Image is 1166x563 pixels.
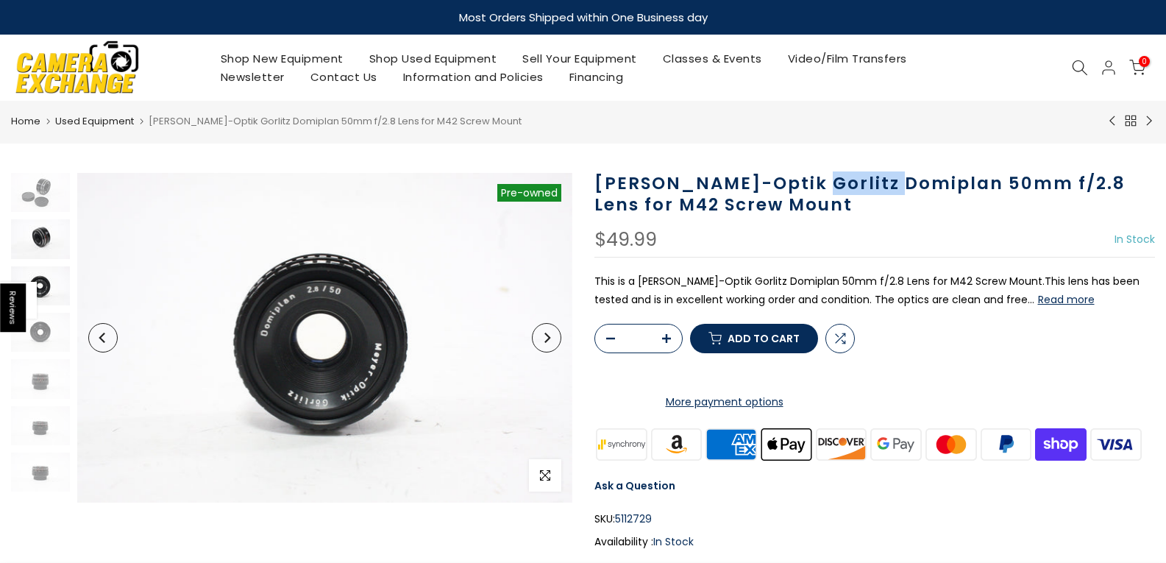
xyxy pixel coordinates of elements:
[728,333,800,344] span: Add to cart
[594,230,657,249] div: $49.99
[88,323,118,353] button: Previous
[510,49,650,68] a: Sell Your Equipment
[207,68,297,86] a: Newsletter
[1034,426,1089,462] img: shopify pay
[11,266,70,305] img: Meyer-Optik Gorlitz Domiplan 50mm f/2.8 Lens for M42 Screw Mount Lenses Small Format - M42 Screw ...
[653,534,694,549] span: In Stock
[923,426,978,462] img: master
[1038,293,1095,306] button: Read more
[650,49,775,68] a: Classes & Events
[978,426,1034,462] img: paypal
[1088,426,1143,462] img: visa
[55,114,134,129] a: Used Equipment
[814,426,869,462] img: discover
[77,173,572,503] img: Meyer-Optik Gorlitz Domiplan 50mm f/2.8 Lens for M42 Screw Mount Lenses Small Format - M42 Screw ...
[11,219,70,258] img: Meyer-Optik Gorlitz Domiplan 50mm f/2.8 Lens for M42 Screw Mount Lenses Small Format - M42 Screw ...
[11,173,70,212] img: Meyer-Optik Gorlitz Domiplan 50mm f/2.8 Lens for M42 Screw Mount Lenses Small Format - M42 Screw ...
[594,426,650,462] img: synchrony
[11,406,70,445] img: Meyer-Optik Gorlitz Domiplan 50mm f/2.8 Lens for M42 Screw Mount Lenses Small Format - M42 Screw ...
[1115,232,1155,247] span: In Stock
[649,426,704,462] img: amazon payments
[11,359,70,398] img: Meyer-Optik Gorlitz Domiplan 50mm f/2.8 Lens for M42 Screw Mount Lenses Small Format - M42 Screw ...
[149,114,522,128] span: [PERSON_NAME]-Optik Gorlitz Domiplan 50mm f/2.8 Lens for M42 Screw Mount
[690,324,818,353] button: Add to cart
[1129,60,1145,76] a: 0
[615,510,652,528] span: 5112729
[594,510,1156,528] div: SKU:
[556,68,636,86] a: Financing
[11,453,70,492] img: Meyer-Optik Gorlitz Domiplan 50mm f/2.8 Lens for M42 Screw Mount Lenses Small Format - M42 Screw ...
[390,68,556,86] a: Information and Policies
[758,426,814,462] img: apple pay
[594,393,855,411] a: More payment options
[459,10,708,25] strong: Most Orders Shipped within One Business day
[297,68,390,86] a: Contact Us
[594,272,1156,309] p: This is a [PERSON_NAME]-Optik Gorlitz Domiplan 50mm f/2.8 Lens for M42 Screw Mount.This lens has ...
[356,49,510,68] a: Shop Used Equipment
[11,114,40,129] a: Home
[594,533,1156,551] div: Availability :
[207,49,356,68] a: Shop New Equipment
[532,323,561,353] button: Next
[594,173,1156,216] h1: [PERSON_NAME]-Optik Gorlitz Domiplan 50mm f/2.8 Lens for M42 Screw Mount
[869,426,924,462] img: google pay
[775,49,920,68] a: Video/Film Transfers
[704,426,759,462] img: american express
[11,313,70,352] img: Meyer-Optik Gorlitz Domiplan 50mm f/2.8 Lens for M42 Screw Mount Lenses Small Format - M42 Screw ...
[594,478,675,493] a: Ask a Question
[1139,56,1150,67] span: 0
